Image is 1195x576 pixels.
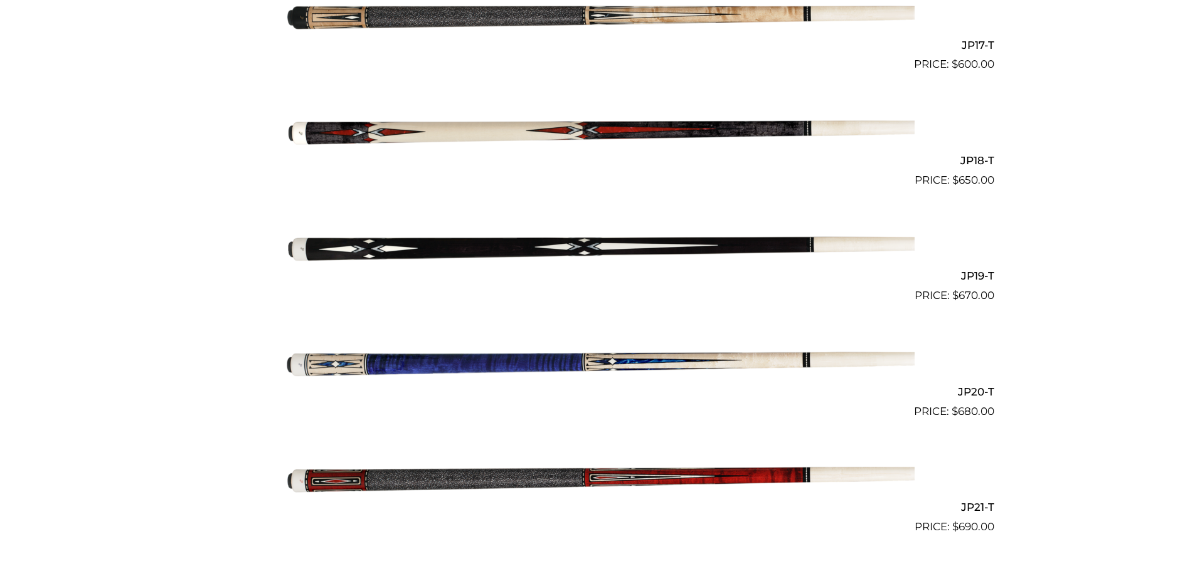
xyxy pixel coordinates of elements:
[952,405,958,417] span: $
[952,520,994,533] bdi: 690.00
[952,289,994,301] bdi: 670.00
[952,520,959,533] span: $
[201,380,994,403] h2: JP20-T
[281,425,915,530] img: JP21-T
[281,194,915,299] img: JP19-T
[952,174,959,186] span: $
[952,405,994,417] bdi: 680.00
[201,78,994,188] a: JP18-T $650.00
[952,174,994,186] bdi: 650.00
[281,78,915,183] img: JP18-T
[201,194,994,304] a: JP19-T $670.00
[201,425,994,535] a: JP21-T $690.00
[281,309,915,414] img: JP20-T
[952,58,994,70] bdi: 600.00
[201,33,994,56] h2: JP17-T
[201,149,994,172] h2: JP18-T
[201,309,994,419] a: JP20-T $680.00
[201,264,994,288] h2: JP19-T
[952,58,958,70] span: $
[201,496,994,519] h2: JP21-T
[952,289,959,301] span: $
